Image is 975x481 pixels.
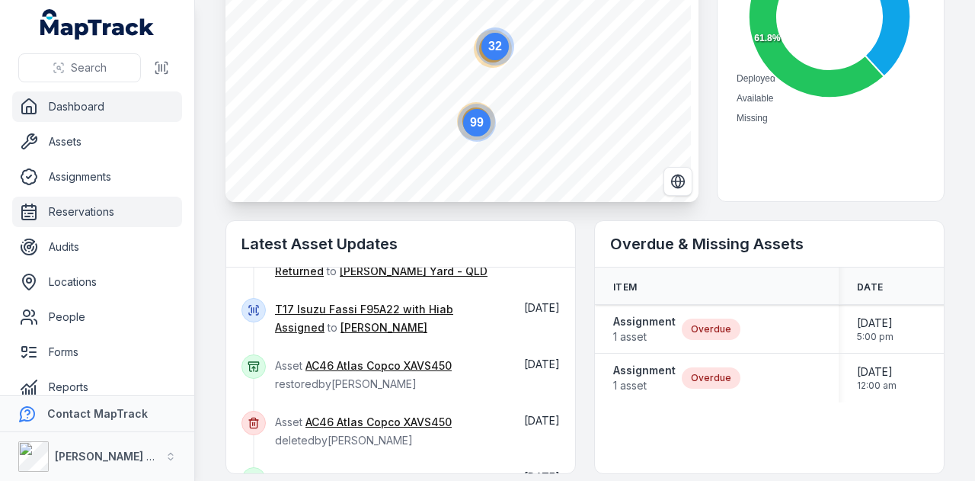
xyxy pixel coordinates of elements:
[857,316,893,331] span: [DATE]
[47,407,148,420] strong: Contact MapTrack
[613,363,676,378] strong: Assignment
[613,314,676,329] strong: Assignment
[275,415,452,447] span: Asset deleted by [PERSON_NAME]
[12,372,182,402] a: Reports
[857,364,897,380] span: [DATE]
[12,267,182,297] a: Locations
[682,319,740,340] div: Overdue
[524,414,560,427] span: [DATE]
[524,301,560,314] time: 22/08/2025, 9:42:20 am
[488,40,502,53] text: 32
[275,246,487,277] span: to
[18,53,141,82] button: Search
[857,316,893,343] time: 27/06/2025, 5:00:00 pm
[610,233,929,255] h2: Overdue & Missing Assets
[12,91,182,122] a: Dashboard
[40,9,155,40] a: MapTrack
[275,303,453,334] span: to
[613,378,676,393] span: 1 asset
[275,320,324,335] a: Assigned
[12,232,182,262] a: Audits
[305,358,452,374] a: AC46 Atlas Copco XAVS450
[613,314,676,345] a: Assignment1 asset
[275,302,453,317] a: T17 Isuzu Fassi F95A22 with Hiab
[857,380,897,392] span: 12:00 am
[737,73,775,84] span: Deployed
[340,320,427,335] a: [PERSON_NAME]
[305,415,452,430] a: AC46 Atlas Copco XAVS450
[737,93,773,104] span: Available
[340,264,487,279] a: [PERSON_NAME] Yard - QLD
[857,331,893,343] span: 5:00 pm
[857,364,897,392] time: 31/07/2025, 12:00:00 am
[524,358,560,370] time: 21/08/2025, 12:42:53 pm
[682,367,740,389] div: Overdue
[12,302,182,332] a: People
[12,162,182,192] a: Assignments
[71,60,107,75] span: Search
[613,363,676,393] a: Assignment1 asset
[613,329,676,345] span: 1 asset
[857,281,883,293] span: Date
[241,233,560,255] h2: Latest Asset Updates
[12,337,182,367] a: Forms
[524,414,560,427] time: 21/08/2025, 12:41:11 pm
[524,358,560,370] span: [DATE]
[12,197,182,227] a: Reservations
[275,264,324,279] a: Returned
[524,301,560,314] span: [DATE]
[55,450,180,463] strong: [PERSON_NAME] Group
[663,167,692,196] button: Switch to Satellite View
[470,116,484,129] text: 99
[613,281,637,293] span: Item
[737,113,768,123] span: Missing
[275,359,452,390] span: Asset restored by [PERSON_NAME]
[12,127,182,157] a: Assets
